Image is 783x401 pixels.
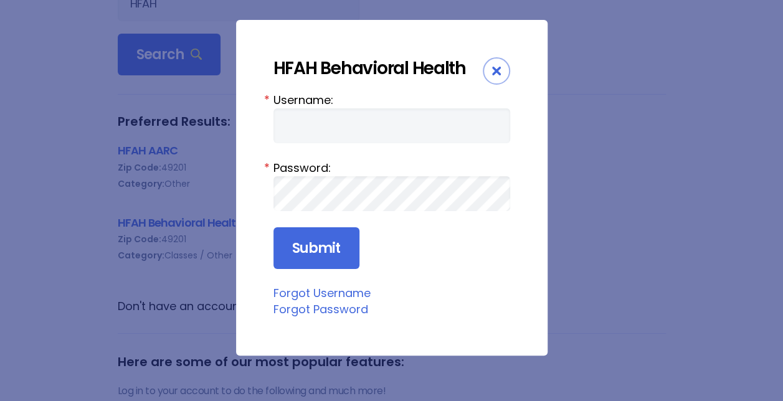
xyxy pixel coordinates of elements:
[483,57,510,85] div: Close
[273,57,483,79] div: HFAH Behavioral Health
[273,301,368,317] a: Forgot Password
[273,285,371,301] a: Forgot Username
[273,92,510,108] label: Username:
[273,227,359,270] input: Submit
[273,159,510,176] label: Password:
